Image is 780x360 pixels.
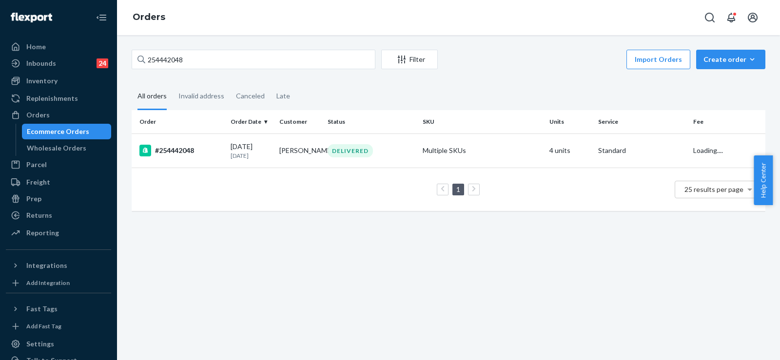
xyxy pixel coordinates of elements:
[26,58,56,68] div: Inbounds
[6,157,111,172] a: Parcel
[6,336,111,352] a: Settings
[26,177,50,187] div: Freight
[26,76,58,86] div: Inventory
[546,110,594,133] th: Units
[743,8,762,27] button: Open account menu
[26,261,67,270] div: Integrations
[6,174,111,190] a: Freight
[11,13,52,22] img: Flexport logo
[754,155,773,205] button: Help Center
[97,58,108,68] div: 24
[227,110,275,133] th: Order Date
[139,145,223,156] div: #254442048
[26,160,47,170] div: Parcel
[6,107,111,123] a: Orders
[721,8,741,27] button: Open notifications
[6,191,111,207] a: Prep
[324,110,419,133] th: Status
[26,322,61,330] div: Add Fast Tag
[132,110,227,133] th: Order
[626,50,690,69] button: Import Orders
[231,142,272,160] div: [DATE]
[6,321,111,332] a: Add Fast Tag
[26,42,46,52] div: Home
[27,127,89,136] div: Ecommerce Orders
[454,185,462,193] a: Page 1 is your current page
[546,133,594,168] td: 4 units
[26,94,78,103] div: Replenishments
[6,39,111,55] a: Home
[26,210,52,220] div: Returns
[6,277,111,289] a: Add Integration
[419,110,546,133] th: SKU
[700,8,720,27] button: Open Search Box
[6,208,111,223] a: Returns
[6,91,111,106] a: Replenishments
[419,133,546,168] td: Multiple SKUs
[26,304,58,314] div: Fast Tags
[696,50,765,69] button: Create order
[26,339,54,349] div: Settings
[92,8,111,27] button: Close Navigation
[381,50,438,69] button: Filter
[279,117,320,126] div: Customer
[26,110,50,120] div: Orders
[26,279,70,287] div: Add Integration
[382,55,437,64] div: Filter
[125,3,173,32] ol: breadcrumbs
[684,185,743,193] span: 25 results per page
[276,83,290,109] div: Late
[6,73,111,89] a: Inventory
[689,110,765,133] th: Fee
[6,258,111,273] button: Integrations
[132,50,375,69] input: Search orders
[178,83,224,109] div: Invalid address
[236,83,265,109] div: Canceled
[275,133,324,168] td: [PERSON_NAME]
[26,194,41,204] div: Prep
[598,146,685,155] p: Standard
[594,110,689,133] th: Service
[6,56,111,71] a: Inbounds24
[27,143,86,153] div: Wholesale Orders
[718,331,770,355] iframe: Opens a widget where you can chat to one of our agents
[231,152,272,160] p: [DATE]
[703,55,758,64] div: Create order
[22,124,112,139] a: Ecommerce Orders
[328,144,373,157] div: DELIVERED
[137,83,167,110] div: All orders
[133,12,165,22] a: Orders
[689,133,765,168] td: Loading....
[6,225,111,241] a: Reporting
[26,228,59,238] div: Reporting
[6,301,111,317] button: Fast Tags
[22,140,112,156] a: Wholesale Orders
